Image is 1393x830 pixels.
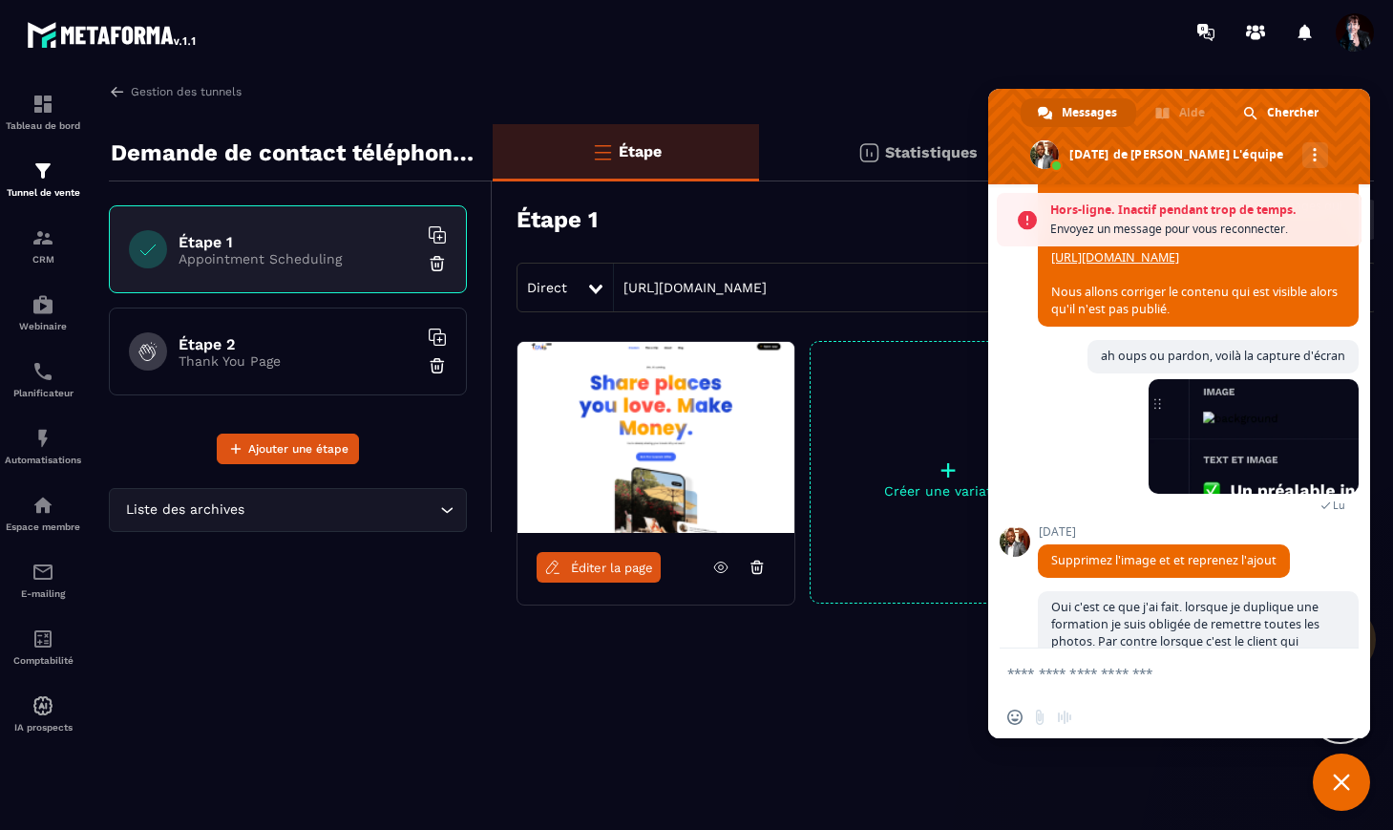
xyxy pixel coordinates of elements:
a: Chercher [1226,98,1338,127]
span: Direct [527,280,567,295]
a: automationsautomationsAutomatisations [5,413,81,479]
p: Créer une variation [811,483,1086,499]
a: Éditer la page [537,552,661,583]
a: formationformationCRM [5,212,81,279]
p: Comptabilité [5,655,81,666]
p: Tunnel de vente [5,187,81,198]
img: formation [32,226,54,249]
p: Étape [619,142,662,160]
span: ah oups ou pardon, voilà la capture d'écran [1101,348,1345,364]
p: IA prospects [5,722,81,733]
img: bars-o.4a397970.svg [591,140,614,163]
p: Tableau de bord [5,120,81,131]
p: CRM [5,254,81,265]
a: [URL][DOMAIN_NAME] [614,280,767,295]
img: trash [428,254,447,273]
a: formationformationTunnel de vente [5,145,81,212]
p: Thank You Page [179,353,417,369]
img: stats.20deebd0.svg [857,141,880,164]
span: [DATE] [1038,525,1290,539]
p: + [811,457,1086,483]
a: formationformationTableau de bord [5,78,81,145]
span: Envoyez un message pour vous reconnecter. [1050,220,1352,239]
img: automations [32,427,54,450]
span: Insérer un emoji [1007,710,1023,725]
p: Espace membre [5,521,81,532]
img: automations [32,293,54,316]
img: accountant [32,628,54,650]
p: E-mailing [5,588,81,599]
h3: Étape 1 [517,206,598,233]
span: Oui c'est ce que j'ai fait. lorsque je duplique une formation je suis obligée de remettre toutes ... [1051,599,1338,718]
a: automationsautomationsWebinaire [5,279,81,346]
img: formation [32,93,54,116]
img: formation [32,160,54,182]
textarea: Entrez votre message... [1007,649,1313,696]
img: arrow [109,83,126,100]
input: Search for option [248,500,435,521]
span: Éditer la page [571,561,653,575]
span: Ajouter une étape [248,439,348,458]
span: Hors-ligne. Inactif pendant trop de temps. [1050,201,1352,220]
p: Appointment Scheduling [179,251,417,266]
img: trash [428,356,447,375]
a: Messages [1021,98,1136,127]
p: Webinaire [5,321,81,331]
a: Fermer le chat [1313,754,1370,811]
span: Lu [1333,499,1345,512]
span: Liste des archives [121,500,248,521]
img: image [517,342,794,533]
span: Chercher [1267,98,1319,127]
img: scheduler [32,360,54,383]
h6: Étape 2 [179,335,417,353]
p: Demande de contact téléphonique [111,134,478,172]
img: automations [32,694,54,717]
span: Messages [1062,98,1117,127]
a: accountantaccountantComptabilité [5,613,81,680]
button: Ajouter une étape [217,434,359,464]
a: emailemailE-mailing [5,546,81,613]
a: [URL][DOMAIN_NAME] [1051,249,1179,266]
p: Planificateur [5,388,81,398]
p: Automatisations [5,455,81,465]
a: automationsautomationsEspace membre [5,479,81,546]
p: Statistiques [885,143,978,161]
a: schedulerschedulerPlanificateur [5,346,81,413]
span: Supprimez l'image et et reprenez l'ajout [1051,552,1277,568]
a: Gestion des tunnels [109,83,242,100]
div: Search for option [109,488,467,532]
img: logo [27,17,199,52]
img: email [32,561,54,584]
img: automations [32,494,54,517]
h6: Étape 1 [179,233,417,251]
